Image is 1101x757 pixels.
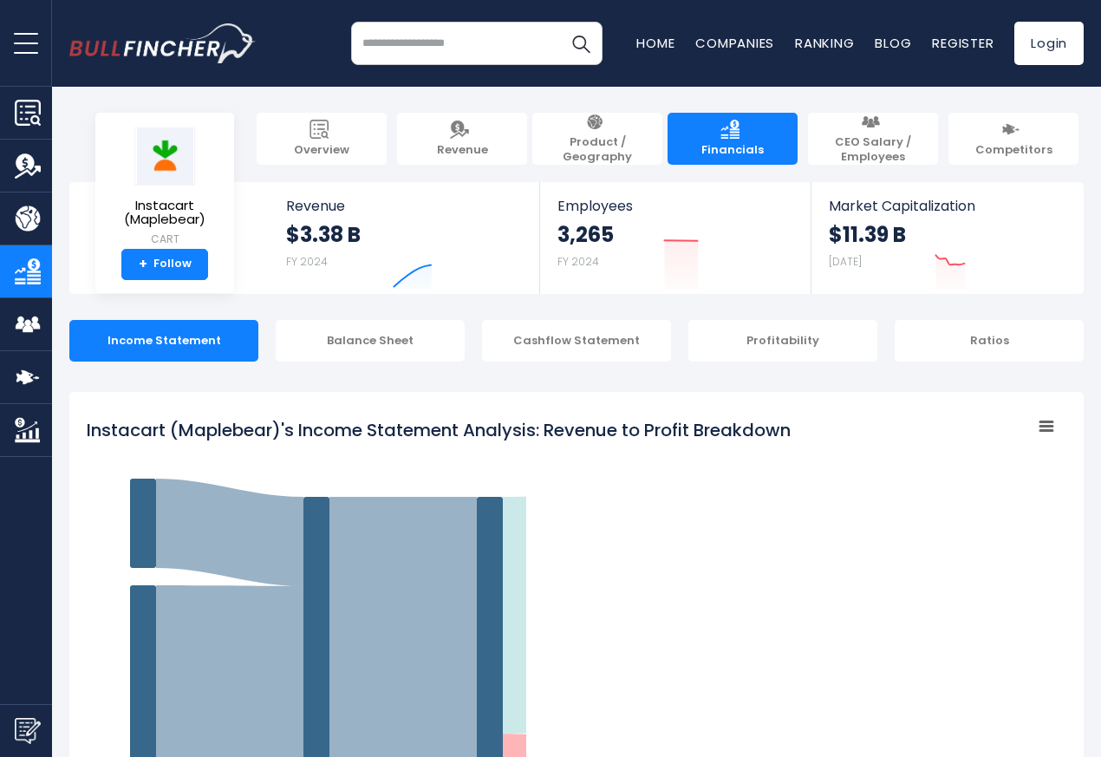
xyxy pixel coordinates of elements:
[829,254,862,269] small: [DATE]
[437,143,488,158] span: Revenue
[932,34,994,52] a: Register
[532,113,662,165] a: Product / Geography
[829,221,906,248] strong: $11.39 B
[975,143,1052,158] span: Competitors
[108,127,221,249] a: Instacart (Maplebear) CART
[286,198,523,214] span: Revenue
[257,113,387,165] a: Overview
[795,34,854,52] a: Ranking
[688,320,877,362] div: Profitability
[948,113,1078,165] a: Competitors
[541,135,654,165] span: Product / Geography
[109,199,220,227] span: Instacart (Maplebear)
[817,135,929,165] span: CEO Salary / Employees
[482,320,671,362] div: Cashflow Statement
[286,221,361,248] strong: $3.38 B
[668,113,798,165] a: Financials
[109,232,220,247] small: CART
[829,198,1065,214] span: Market Capitalization
[557,254,599,269] small: FY 2024
[701,143,764,158] span: Financials
[559,22,603,65] button: Search
[294,143,349,158] span: Overview
[695,34,774,52] a: Companies
[557,198,792,214] span: Employees
[875,34,911,52] a: Blog
[808,113,938,165] a: CEO Salary / Employees
[811,182,1082,294] a: Market Capitalization $11.39 B [DATE]
[286,254,328,269] small: FY 2024
[397,113,527,165] a: Revenue
[636,34,674,52] a: Home
[276,320,465,362] div: Balance Sheet
[269,182,540,294] a: Revenue $3.38 B FY 2024
[1014,22,1084,65] a: Login
[557,221,614,248] strong: 3,265
[69,23,256,63] img: bullfincher logo
[540,182,810,294] a: Employees 3,265 FY 2024
[69,23,256,63] a: Go to homepage
[69,320,258,362] div: Income Statement
[87,418,791,442] tspan: Instacart (Maplebear)'s Income Statement Analysis: Revenue to Profit Breakdown
[139,257,147,272] strong: +
[121,249,208,280] a: +Follow
[895,320,1084,362] div: Ratios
